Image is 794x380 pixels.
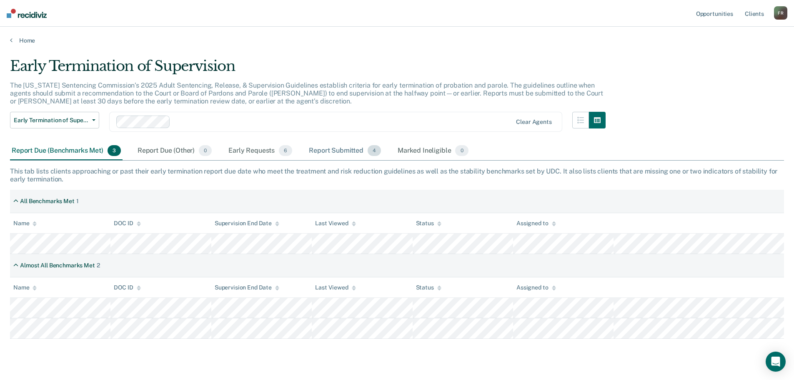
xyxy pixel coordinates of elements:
[20,198,74,205] div: All Benchmarks Met
[455,145,468,156] span: 0
[114,220,140,227] div: DOC ID
[10,81,603,105] p: The [US_STATE] Sentencing Commission’s 2025 Adult Sentencing, Release, & Supervision Guidelines e...
[13,284,37,291] div: Name
[10,112,99,128] button: Early Termination of Supervision
[215,220,279,227] div: Supervision End Date
[396,142,470,160] div: Marked Ineligible0
[7,9,47,18] img: Recidiviz
[774,6,787,20] button: FR
[76,198,79,205] div: 1
[136,142,213,160] div: Report Due (Other)0
[416,284,441,291] div: Status
[20,262,95,269] div: Almost All Benchmarks Met
[10,37,784,44] a: Home
[227,142,294,160] div: Early Requests6
[10,259,103,272] div: Almost All Benchmarks Met2
[516,118,551,126] div: Clear agents
[416,220,441,227] div: Status
[307,142,383,160] div: Report Submitted4
[516,220,556,227] div: Assigned to
[10,142,123,160] div: Report Due (Benchmarks Met)3
[315,220,356,227] div: Last Viewed
[97,262,100,269] div: 2
[368,145,381,156] span: 4
[215,284,279,291] div: Supervision End Date
[516,284,556,291] div: Assigned to
[315,284,356,291] div: Last Viewed
[10,194,82,208] div: All Benchmarks Met1
[766,352,786,372] div: Open Intercom Messenger
[14,117,89,124] span: Early Termination of Supervision
[279,145,292,156] span: 6
[10,58,606,81] div: Early Termination of Supervision
[114,284,140,291] div: DOC ID
[108,145,121,156] span: 3
[10,167,784,183] div: This tab lists clients approaching or past their early termination report due date who meet the t...
[13,220,37,227] div: Name
[199,145,212,156] span: 0
[774,6,787,20] div: F R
